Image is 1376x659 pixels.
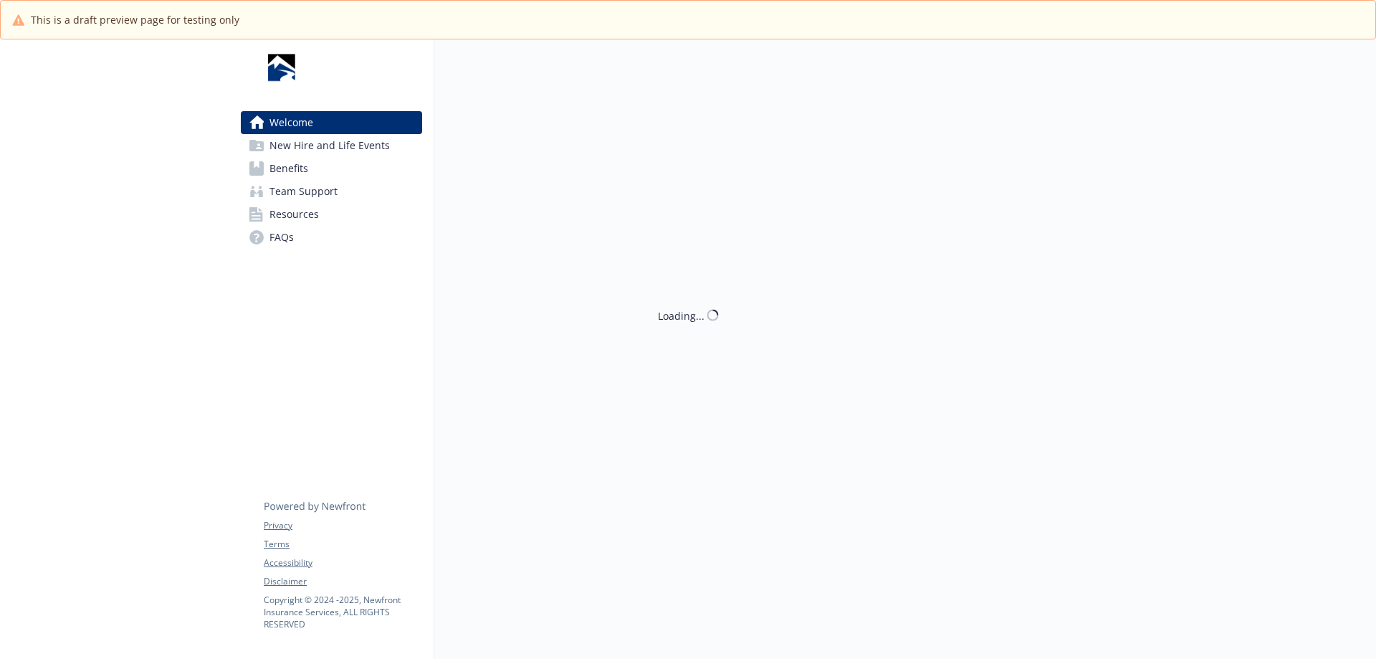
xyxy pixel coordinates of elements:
a: Disclaimer [264,575,421,588]
div: Loading... [658,308,704,323]
a: Accessibility [264,556,421,569]
span: Team Support [269,180,338,203]
a: Terms [264,538,421,551]
span: New Hire and Life Events [269,134,390,157]
span: Benefits [269,157,308,180]
a: FAQs [241,226,422,249]
span: Resources [269,203,319,226]
a: Benefits [241,157,422,180]
p: Copyright © 2024 - 2025 , Newfront Insurance Services, ALL RIGHTS RESERVED [264,594,421,630]
span: Welcome [269,111,313,134]
span: This is a draft preview page for testing only [31,12,239,27]
span: FAQs [269,226,294,249]
a: New Hire and Life Events [241,134,422,157]
a: Team Support [241,180,422,203]
a: Welcome [241,111,422,134]
a: Privacy [264,519,421,532]
a: Resources [241,203,422,226]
